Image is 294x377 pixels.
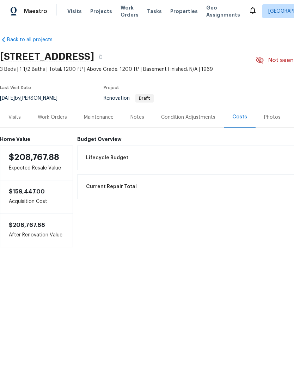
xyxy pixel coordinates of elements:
span: Current Repair Total [86,183,137,190]
span: $159,447.00 [9,189,45,194]
span: Geo Assignments [206,4,240,18]
span: Projects [90,8,112,15]
span: Work Orders [121,4,139,18]
div: Notes [130,114,144,121]
div: Condition Adjustments [161,114,215,121]
div: Visits [8,114,21,121]
span: Maestro [24,8,47,15]
div: Work Orders [38,114,67,121]
div: Maintenance [84,114,114,121]
button: Copy Address [94,50,107,63]
div: Costs [232,113,247,120]
span: Draft [136,96,153,100]
span: Renovation [104,96,154,101]
div: Photos [264,114,281,121]
span: Visits [67,8,82,15]
span: Tasks [147,9,162,14]
span: Lifecycle Budget [86,154,128,161]
span: $208,767.88 [9,153,59,161]
span: Project [104,86,119,90]
span: $208,767.88 [9,222,45,228]
span: Properties [170,8,198,15]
